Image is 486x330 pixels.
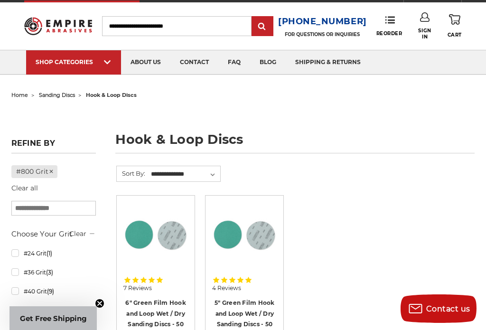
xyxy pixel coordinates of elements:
a: #800 Grit [11,165,57,178]
img: 6-inch 60-grit green film hook and loop sanding discs with fast cutting aluminum oxide for coarse... [123,202,188,267]
p: FOR QUESTIONS OR INQUIRIES [278,31,367,38]
a: #40 Grit [11,283,96,300]
span: 7 Reviews [123,285,152,291]
a: contact [170,50,218,75]
span: (1) [47,250,52,257]
a: Cart [448,12,462,39]
button: Close teaser [95,299,104,308]
div: SHOP CATEGORIES [36,58,112,66]
a: sanding discs [39,92,75,98]
span: Reorder [376,30,402,37]
a: home [11,92,28,98]
a: Clear [69,229,86,238]
img: Side-by-side 5-inch green film hook and loop sanding disc p60 grit and loop back [212,202,277,267]
span: Get Free Shipping [20,314,87,323]
a: [PHONE_NUMBER] [278,15,367,28]
h5: Choose Your Grit [11,228,96,240]
a: Clear all [11,184,38,192]
img: Empire Abrasives [24,13,92,39]
a: #36 Grit [11,264,96,281]
input: Submit [253,17,272,36]
span: (9) [47,288,54,295]
span: 4 Reviews [212,285,241,291]
a: #50 Grit [11,302,96,319]
h5: Refine by [11,139,96,153]
span: hook & loop discs [86,92,137,98]
button: Contact us [401,294,477,323]
label: Sort By: [117,166,145,180]
span: Contact us [426,304,470,313]
span: Sign In [415,28,435,40]
span: Cart [448,32,462,38]
select: Sort By: [150,167,220,181]
div: Get Free ShippingClose teaser [9,306,97,330]
a: blog [250,50,286,75]
a: faq [218,50,250,75]
a: shipping & returns [286,50,370,75]
h1: hook & loop discs [115,133,475,153]
a: Reorder [376,16,402,36]
a: #24 Grit [11,245,96,262]
span: (3) [46,269,53,276]
a: about us [121,50,170,75]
